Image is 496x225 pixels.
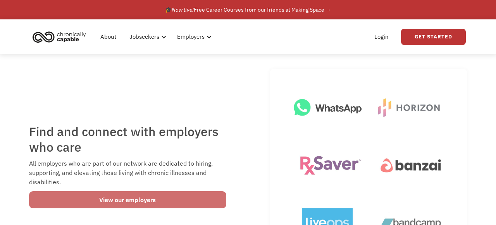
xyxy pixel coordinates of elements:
h1: Find and connect with employers who care [29,124,226,155]
div: Employers [177,32,205,42]
img: Chronically Capable logo [30,28,88,45]
div: All employers who are part of our network are dedicated to hiring, supporting, and elevating thos... [29,159,226,187]
a: View our employers [29,191,226,208]
em: Now live! [172,6,194,13]
a: home [30,28,92,45]
a: About [96,24,121,49]
div: Employers [172,24,214,49]
a: Get Started [401,29,466,45]
a: Login [370,24,393,49]
div: Jobseekers [125,24,169,49]
div: Jobseekers [129,32,159,42]
div: 🎓 Free Career Courses from our friends at Making Space → [165,5,331,14]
